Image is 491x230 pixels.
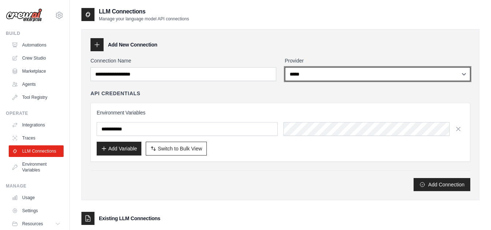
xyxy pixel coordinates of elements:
label: Connection Name [90,57,276,64]
span: Switch to Bulk View [158,145,202,152]
a: Agents [9,78,64,90]
h4: API Credentials [90,90,140,97]
a: Crew Studio [9,52,64,64]
a: Integrations [9,119,64,131]
span: Resources [22,221,43,227]
div: Operate [6,110,64,116]
a: Automations [9,39,64,51]
label: Provider [285,57,471,64]
a: LLM Connections [9,145,64,157]
a: Environment Variables [9,158,64,176]
h2: LLM Connections [99,7,189,16]
button: Add Variable [97,142,141,156]
a: Tool Registry [9,92,64,103]
a: Traces [9,132,64,144]
div: Manage [6,183,64,189]
div: Build [6,31,64,36]
button: Resources [9,218,64,230]
a: Marketplace [9,65,64,77]
h3: Existing LLM Connections [99,215,160,222]
h3: Environment Variables [97,109,464,116]
img: Logo [6,8,42,22]
h3: Add New Connection [108,41,157,48]
p: Manage your language model API connections [99,16,189,22]
iframe: Chat Widget [455,195,491,230]
button: Add Connection [414,178,470,191]
a: Usage [9,192,64,203]
button: Switch to Bulk View [146,142,207,156]
a: Settings [9,205,64,217]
